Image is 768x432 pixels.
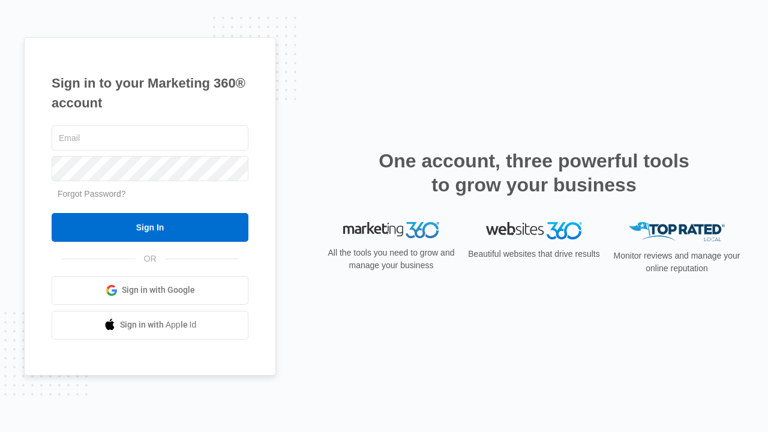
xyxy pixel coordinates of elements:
[629,222,725,242] img: Top Rated Local
[120,319,197,331] span: Sign in with Apple Id
[375,149,693,197] h2: One account, three powerful tools to grow your business
[467,248,601,260] p: Beautiful websites that drive results
[122,284,195,296] span: Sign in with Google
[52,311,248,340] a: Sign in with Apple Id
[52,73,248,113] h1: Sign in to your Marketing 360® account
[324,247,458,272] p: All the tools you need to grow and manage your business
[486,222,582,239] img: Websites 360
[52,125,248,151] input: Email
[136,253,165,265] span: OR
[58,189,126,199] a: Forgot Password?
[343,222,439,239] img: Marketing 360
[52,276,248,305] a: Sign in with Google
[52,213,248,242] input: Sign In
[610,250,744,275] p: Monitor reviews and manage your online reputation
